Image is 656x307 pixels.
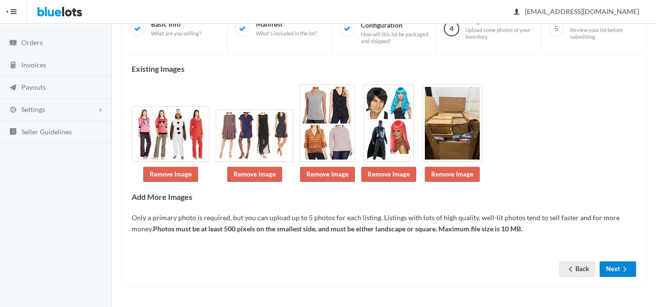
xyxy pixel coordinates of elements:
span: Basic Info [151,20,201,37]
ion-icon: list box [8,128,18,137]
span: Settings [21,105,45,113]
span: Invoices [21,61,46,69]
h4: Existing Images [132,65,636,73]
ion-icon: arrow forward [620,265,630,275]
span: 5 [549,21,564,36]
ion-icon: paper plane [8,83,18,93]
img: 9198d0ec-e11f-40ca-a688-f6c20c6be196-1756528298.jpg [132,106,209,162]
a: Remove Image [361,167,416,182]
ion-icon: arrow back [566,265,575,275]
span: [EMAIL_ADDRESS][DOMAIN_NAME] [514,7,639,16]
span: Review your lot before submitting [570,27,638,40]
span: Payouts [21,83,46,91]
ion-icon: person [512,8,521,17]
ion-icon: calculator [8,61,18,70]
span: What's included in the lot? [256,30,317,37]
span: Upload some photos of your inventory [465,27,533,40]
ion-icon: cog [8,106,18,115]
a: arrow backBack [559,261,595,276]
span: What are you selling? [151,30,201,37]
ion-icon: cash [8,39,18,48]
img: 31ca988c-93e4-4747-8cfa-0ace45e78e6b-1756528300.jpg [300,84,355,162]
button: Nextarrow forward [600,261,636,276]
span: Manifest [256,20,317,37]
span: Auctions [21,16,49,24]
span: Images [465,16,533,40]
a: Remove Image [300,167,355,182]
span: 4 [444,21,459,36]
a: Remove Image [143,167,198,182]
span: How will this lot be packaged and shipped? [361,31,429,44]
img: fc117cbe-2284-4737-91ad-0b7ccb45bacf-1756528300.jpg [364,84,414,162]
a: Remove Image [425,167,480,182]
span: Shipping Configuration [361,13,429,45]
span: Orders [21,38,43,47]
span: Seller Guidelines [21,128,72,136]
img: a97dc757-f045-4035-b6c0-c8def8f046b0-1756528299.jpg [216,110,293,162]
h4: Add More Images [132,193,636,201]
b: Photos must be at least 500 pixels on the smallest side, and must be either landscape or square. ... [153,225,522,233]
a: Remove Image [227,167,282,182]
span: Preview [570,16,638,40]
p: Only a primary photo is required, but you can upload up to 5 photos for each listing. Listings wi... [132,212,636,234]
img: 4286c881-e2c0-4c7e-ae9d-864893f2c32e-1756528301.jpeg [422,84,482,162]
ion-icon: flash [8,16,18,26]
